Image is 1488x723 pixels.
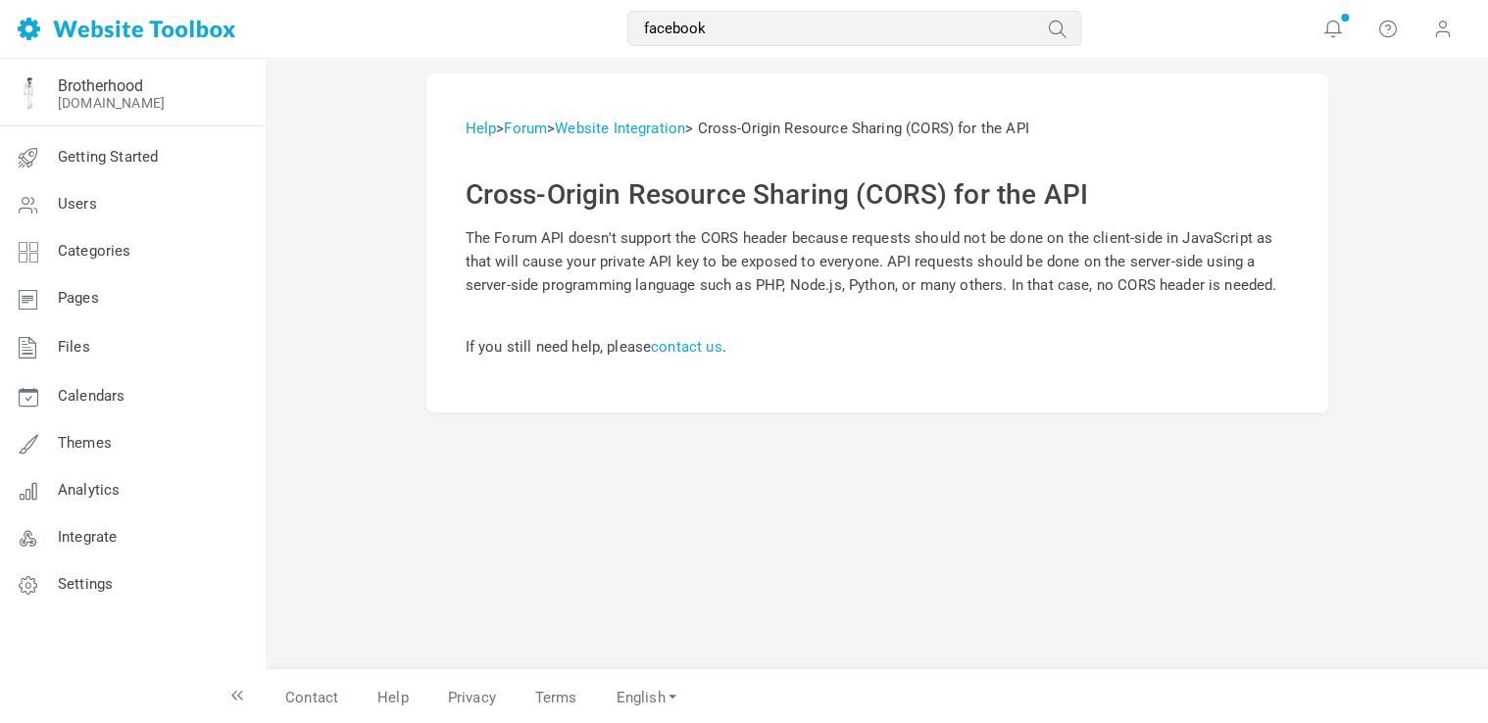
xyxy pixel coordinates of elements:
span: Categories [58,242,131,260]
a: Brotherhood [58,76,143,95]
a: Privacy [428,681,516,715]
p: If you still need help, please . [466,312,1289,359]
a: Forum [504,120,547,137]
a: Contact [266,681,358,715]
a: [DOMAIN_NAME] [58,95,165,111]
span: Integrate [58,528,117,546]
span: Calendars [58,387,124,405]
span: Themes [58,434,112,452]
span: Settings [58,575,113,593]
span: Pages [58,289,99,307]
img: Facebook%20Profile%20Pic%20Guy%20Blue%20Best.png [13,77,44,109]
span: Getting Started [58,148,158,166]
span: Analytics [58,481,120,499]
h2: Cross-Origin Resource Sharing (CORS) for the API [466,178,1289,212]
span: Users [58,195,97,213]
span: English [616,689,665,706]
span: > > > Cross-Origin Resource Sharing (CORS) for the API [466,120,1029,137]
input: Tell us what you're looking for [627,11,1081,46]
a: Help [358,681,428,715]
a: contact us [651,338,722,356]
a: Help [466,120,497,137]
span: Files [58,338,90,356]
a: Website Integration [555,120,685,137]
p: The Forum API doesn't support the CORS header because requests should not be done on the client-s... [466,226,1289,297]
a: Terms [516,681,597,715]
